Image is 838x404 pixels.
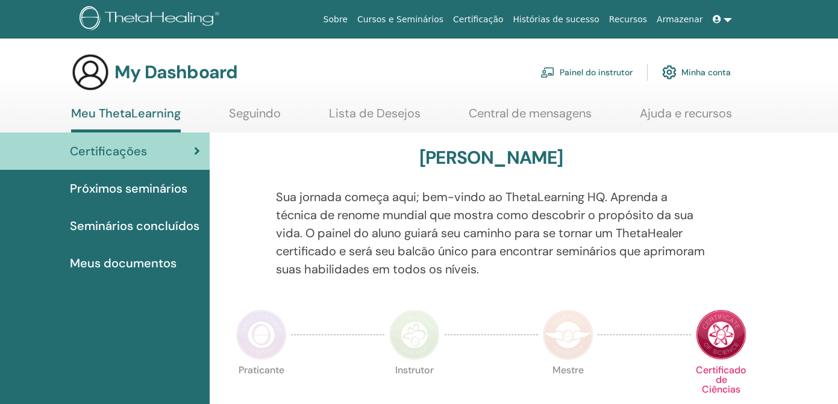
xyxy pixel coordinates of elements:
a: Sobre [319,8,352,31]
a: Recursos [604,8,652,31]
img: Master [543,309,593,360]
a: Lista de Desejos [329,106,421,129]
a: Meu ThetaLearning [71,106,181,132]
p: Sua jornada começa aqui; bem-vindo ao ThetaLearning HQ. Aprenda a técnica de renome mundial que m... [276,188,706,278]
span: Próximos seminários [70,179,187,197]
a: Central de mensagens [469,106,592,129]
img: Practitioner [236,309,287,360]
img: generic-user-icon.jpg [71,53,110,92]
a: Minha conta [662,59,731,85]
a: Armazenar [652,8,707,31]
a: Cursos e Seminários [352,8,448,31]
h3: [PERSON_NAME] [419,147,563,169]
img: chalkboard-teacher.svg [540,67,555,78]
img: cog.svg [662,62,677,82]
img: logo.png [80,6,224,33]
a: Ajuda e recursos [640,106,732,129]
a: Certificação [448,8,508,31]
a: Histórias de sucesso [508,8,604,31]
h3: My Dashboard [114,61,237,83]
span: Seminários concluídos [70,217,199,235]
a: Seguindo [229,106,281,129]
a: Painel do instrutor [540,59,633,85]
span: Meus documentos [70,254,177,272]
img: Instructor [389,309,440,360]
span: Certificações [70,142,147,160]
img: Certificate of Science [696,309,746,360]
